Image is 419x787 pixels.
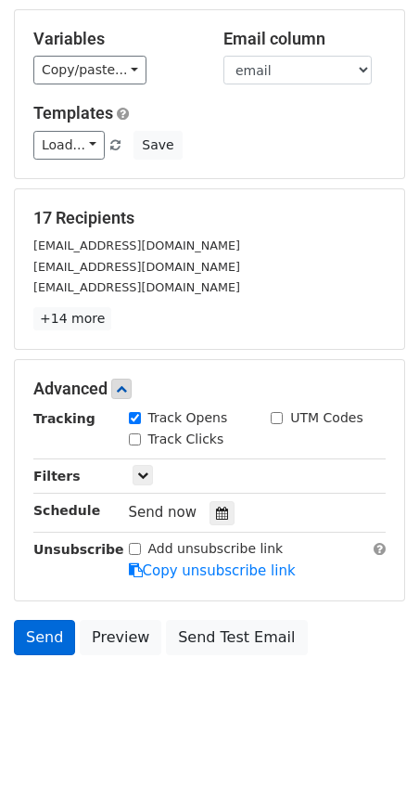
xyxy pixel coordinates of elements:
iframe: Chat Widget [326,698,419,787]
a: Send Test Email [166,620,307,655]
a: Send [14,620,75,655]
a: Load... [33,131,105,160]
strong: Filters [33,469,81,484]
a: Copy unsubscribe link [129,562,296,579]
label: Add unsubscribe link [148,539,284,559]
h5: 17 Recipients [33,208,386,228]
label: UTM Codes [290,408,362,428]
small: [EMAIL_ADDRESS][DOMAIN_NAME] [33,280,240,294]
label: Track Opens [148,408,228,428]
h5: Advanced [33,379,386,399]
strong: Schedule [33,503,100,518]
a: Copy/paste... [33,56,146,84]
span: Send now [129,504,197,521]
a: Templates [33,103,113,123]
a: +14 more [33,307,111,330]
a: Preview [80,620,161,655]
h5: Variables [33,29,196,49]
strong: Tracking [33,411,95,426]
h5: Email column [223,29,386,49]
strong: Unsubscribe [33,542,124,557]
button: Save [133,131,182,160]
small: [EMAIL_ADDRESS][DOMAIN_NAME] [33,260,240,274]
small: [EMAIL_ADDRESS][DOMAIN_NAME] [33,239,240,252]
label: Track Clicks [148,430,224,449]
